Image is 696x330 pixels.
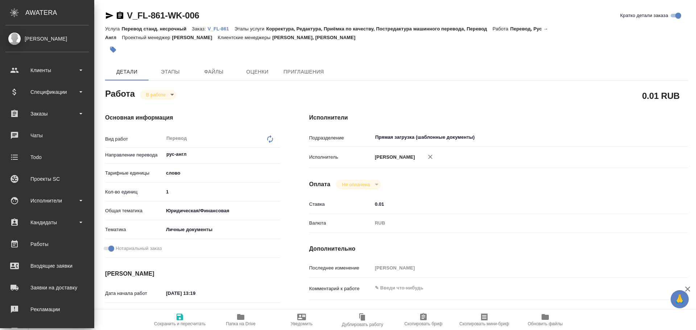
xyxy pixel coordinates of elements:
span: Детали [109,67,144,76]
div: Работы [5,239,89,250]
p: [PERSON_NAME] [172,35,218,40]
button: 🙏 [671,290,689,308]
button: Не оплачена [340,181,372,188]
button: Папка на Drive [210,310,271,330]
p: Клиентские менеджеры [218,35,273,40]
p: Услуга [105,26,121,32]
p: Тарифные единицы [105,170,163,177]
p: Направление перевода [105,151,163,159]
p: Перевод станд. несрочный [121,26,192,32]
button: Удалить исполнителя [422,149,438,165]
input: ✎ Введи что-нибудь [163,288,227,298]
input: Пустое поле [163,309,227,319]
span: Папка на Drive [226,321,256,326]
h4: Дополнительно [309,245,688,253]
h2: Работа [105,87,135,100]
button: В работе [144,92,168,98]
span: Оценки [240,67,275,76]
p: Общая тематика [105,207,163,214]
p: Ставка [309,201,372,208]
button: Дублировать работу [332,310,393,330]
div: Заказы [5,108,89,119]
button: Скопировать ссылку для ЯМессенджера [105,11,114,20]
a: Todo [2,148,92,166]
div: Рекламации [5,304,89,315]
p: [PERSON_NAME] [372,154,415,161]
input: ✎ Введи что-нибудь [372,199,656,209]
button: Open [652,137,654,138]
p: Подразделение [309,134,372,142]
div: В работе [140,90,177,100]
p: Проектный менеджер [122,35,172,40]
button: Скопировать ссылку [116,11,124,20]
h4: [PERSON_NAME] [105,270,280,278]
p: Последнее изменение [309,264,372,272]
div: Кандидаты [5,217,89,228]
div: Спецификации [5,87,89,97]
span: Кратко детали заказа [620,12,668,19]
a: Входящие заявки [2,257,92,275]
a: Заявки на доставку [2,279,92,297]
a: Проекты SC [2,170,92,188]
button: Скопировать мини-бриф [454,310,515,330]
span: 🙏 [674,292,686,307]
div: Входящие заявки [5,260,89,271]
p: Этапы услуги [235,26,266,32]
h4: Исполнители [309,113,688,122]
div: В работе [336,180,381,189]
div: Исполнители [5,195,89,206]
p: V_FL-861 [208,26,235,32]
a: Рекламации [2,300,92,318]
p: Комментарий к работе [309,285,372,292]
div: [PERSON_NAME] [5,35,89,43]
span: Дублировать работу [342,322,383,327]
div: Клиенты [5,65,89,76]
button: Open [276,154,278,155]
div: слово [163,167,280,179]
div: Todo [5,152,89,163]
button: Сохранить и пересчитать [149,310,210,330]
div: Личные документы [163,224,280,236]
p: Кол-во единиц [105,188,163,196]
div: Проекты SC [5,174,89,184]
input: Пустое поле [372,263,656,273]
div: Чаты [5,130,89,141]
h4: Оплата [309,180,331,189]
h2: 0.01 RUB [642,89,680,102]
input: ✎ Введи что-нибудь [163,187,280,197]
a: Чаты [2,126,92,145]
p: Исполнитель [309,154,372,161]
p: [PERSON_NAME], [PERSON_NAME] [272,35,361,40]
button: Уведомить [271,310,332,330]
a: V_FL-861 [208,25,235,32]
button: Обновить файлы [515,310,576,330]
p: Работа [493,26,510,32]
span: Приглашения [283,67,324,76]
div: Заявки на доставку [5,282,89,293]
div: AWATERA [25,5,94,20]
span: Файлы [196,67,231,76]
button: Скопировать бриф [393,310,454,330]
span: Этапы [153,67,188,76]
p: Дата начала работ [105,290,163,297]
button: Добавить тэг [105,42,121,58]
p: Заказ: [192,26,207,32]
a: Работы [2,235,92,253]
p: Тематика [105,226,163,233]
h4: Основная информация [105,113,280,122]
span: Нотариальный заказ [116,245,162,252]
span: Скопировать бриф [404,321,442,326]
div: Юридическая/Финансовая [163,205,280,217]
span: Обновить файлы [528,321,563,326]
p: Вид работ [105,135,163,143]
span: Сохранить и пересчитать [154,321,206,326]
a: V_FL-861-WK-006 [127,11,199,20]
p: Корректура, Редактура, Приёмка по качеству, Постредактура машинного перевода, Перевод [266,26,492,32]
div: RUB [372,217,656,229]
span: Скопировать мини-бриф [459,321,509,326]
span: Уведомить [291,321,312,326]
p: Валюта [309,220,372,227]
